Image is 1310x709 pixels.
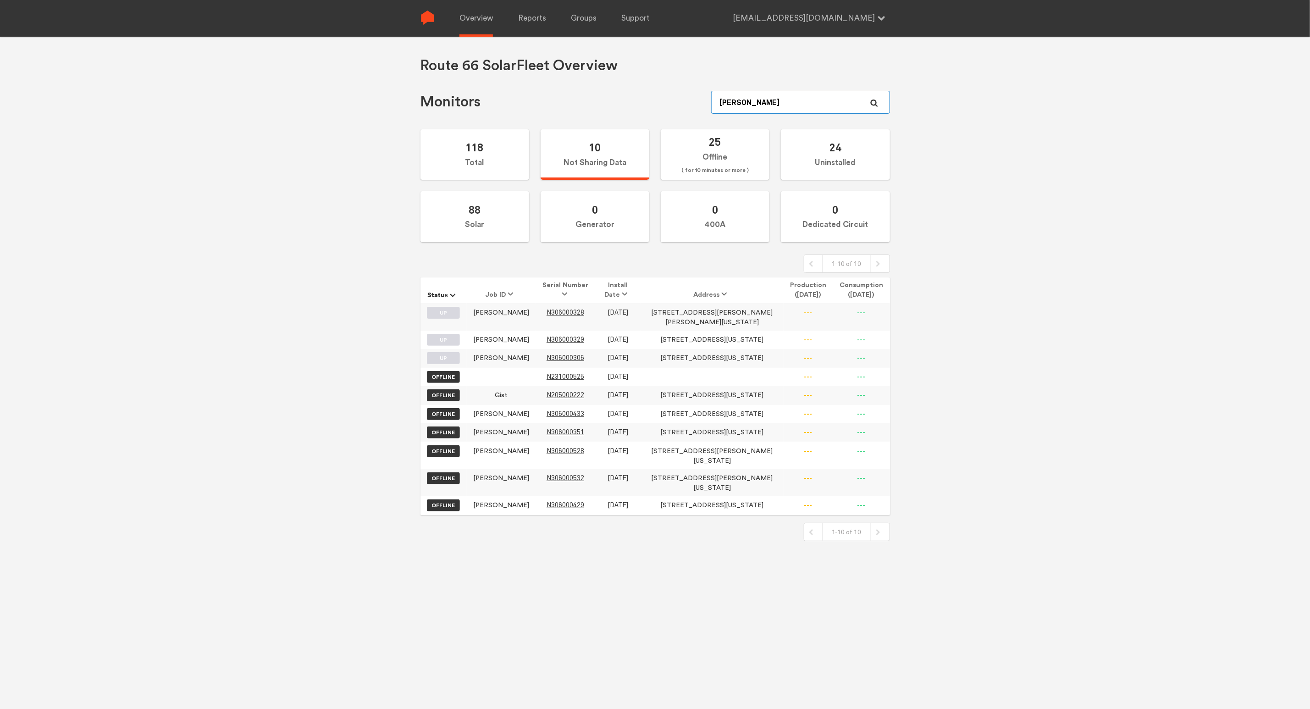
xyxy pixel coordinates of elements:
[467,469,536,496] td: [PERSON_NAME]
[709,135,721,149] span: 25
[427,427,460,438] label: OFFLINE
[547,474,584,482] span: N306000532
[641,277,784,303] th: Address
[833,496,890,515] td: ---
[541,129,649,180] label: Not Sharing Data
[608,373,628,381] span: [DATE]
[641,469,784,496] td: [STREET_ADDRESS][PERSON_NAME][US_STATE]
[547,475,584,482] a: N306000532
[547,428,584,436] span: N306000351
[784,368,833,386] td: ---
[641,331,784,349] td: [STREET_ADDRESS][US_STATE]
[608,354,628,362] span: [DATE]
[833,277,890,303] th: Consumption ([DATE])
[547,336,584,343] a: N306000329
[427,334,460,346] label: UP
[466,141,484,154] span: 118
[547,391,584,399] span: N205000222
[547,501,584,509] span: N306000429
[427,445,460,457] label: OFFLINE
[547,447,584,455] span: N306000528
[829,141,841,154] span: 24
[784,496,833,515] td: ---
[547,309,584,316] a: N306000328
[469,203,481,216] span: 88
[641,442,784,469] td: [STREET_ADDRESS][PERSON_NAME][US_STATE]
[595,277,641,303] th: Install Date
[608,391,628,399] span: [DATE]
[833,469,890,496] td: ---
[641,349,784,367] td: [STREET_ADDRESS][US_STATE]
[427,408,460,420] label: OFFLINE
[427,499,460,511] label: OFFLINE
[661,129,769,180] label: Offline
[547,502,584,509] a: N306000429
[608,474,628,482] span: [DATE]
[420,129,529,180] label: Total
[641,303,784,330] td: [STREET_ADDRESS][PERSON_NAME][PERSON_NAME][US_STATE]
[427,371,460,383] label: OFFLINE
[712,203,718,216] span: 0
[661,191,769,242] label: 400A
[420,191,529,242] label: Solar
[784,386,833,404] td: ---
[467,349,536,367] td: [PERSON_NAME]
[547,373,584,381] span: N231000525
[547,429,584,436] a: N306000351
[589,141,601,154] span: 10
[833,368,890,386] td: ---
[547,392,584,399] a: N205000222
[592,203,598,216] span: 0
[833,303,890,330] td: ---
[833,349,890,367] td: ---
[420,277,467,303] th: Status
[536,277,595,303] th: Serial Number
[467,405,536,423] td: [PERSON_NAME]
[784,303,833,330] td: ---
[547,410,584,418] span: N306000433
[608,447,628,455] span: [DATE]
[784,442,833,469] td: ---
[547,448,584,454] a: N306000528
[681,165,749,176] span: ( for 10 minutes or more )
[784,423,833,442] td: ---
[467,423,536,442] td: [PERSON_NAME]
[467,277,536,303] th: Job ID
[541,191,649,242] label: Generator
[547,354,584,361] a: N306000306
[420,56,618,75] h1: Route 66 Solar Fleet Overview
[823,255,871,272] div: 1-10 of 10
[784,349,833,367] td: ---
[467,303,536,330] td: [PERSON_NAME]
[784,469,833,496] td: ---
[781,129,890,180] label: Uninstalled
[427,389,460,401] label: OFFLINE
[547,373,584,380] a: N231000525
[608,309,628,316] span: [DATE]
[641,405,784,423] td: [STREET_ADDRESS][US_STATE]
[547,410,584,417] a: N306000433
[467,496,536,515] td: [PERSON_NAME]
[833,386,890,404] td: ---
[467,442,536,469] td: [PERSON_NAME]
[641,496,784,515] td: [STREET_ADDRESS][US_STATE]
[833,405,890,423] td: ---
[784,277,833,303] th: Production ([DATE])
[641,423,784,442] td: [STREET_ADDRESS][US_STATE]
[420,11,435,25] img: Sense Logo
[467,386,536,404] td: Gist
[427,472,460,484] label: OFFLINE
[608,501,628,509] span: [DATE]
[641,386,784,404] td: [STREET_ADDRESS][US_STATE]
[833,331,890,349] td: ---
[608,336,628,343] span: [DATE]
[832,203,838,216] span: 0
[427,307,460,319] label: UP
[608,428,628,436] span: [DATE]
[420,93,481,111] h1: Monitors
[833,442,890,469] td: ---
[833,423,890,442] td: ---
[781,191,890,242] label: Dedicated Circuit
